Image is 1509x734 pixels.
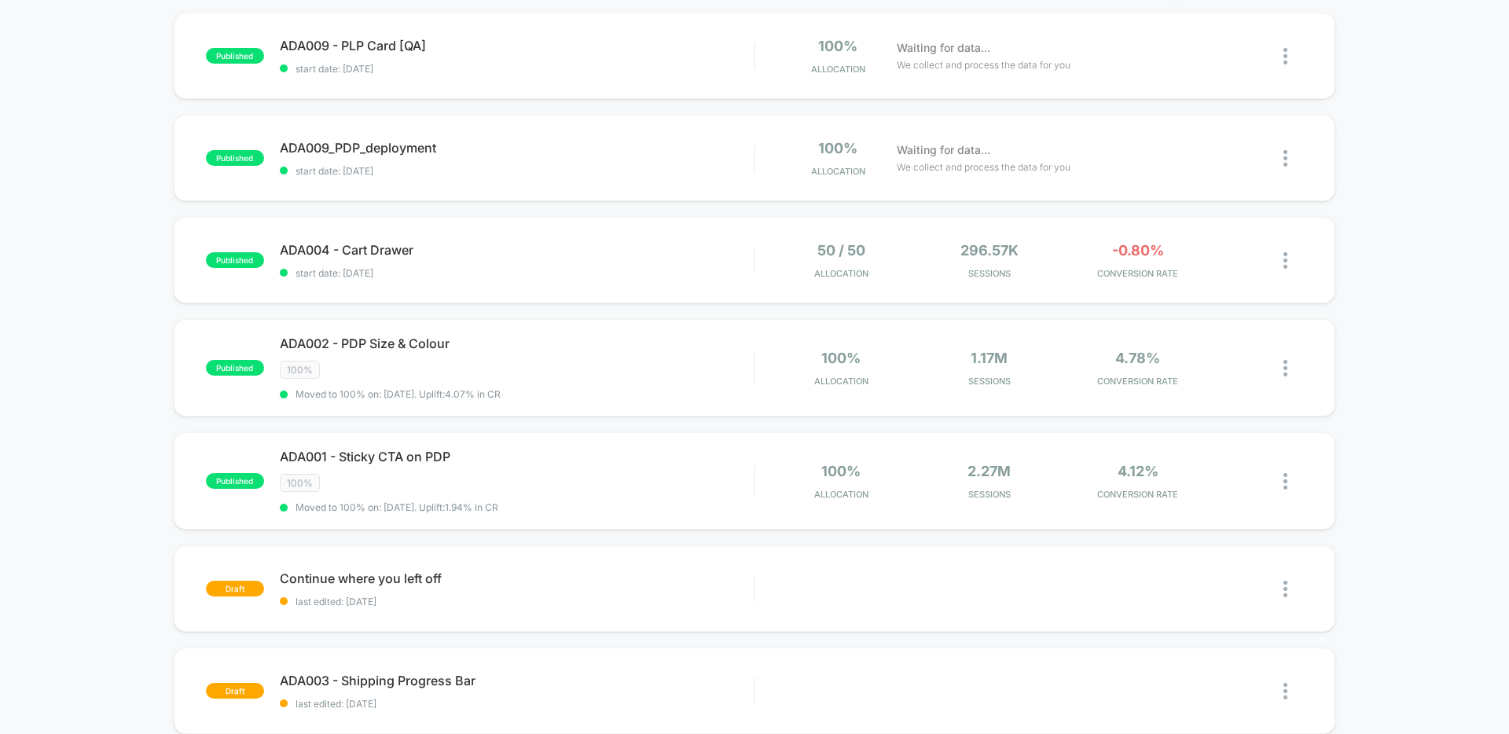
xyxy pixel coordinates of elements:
[296,501,498,513] span: Moved to 100% on: [DATE] . Uplift: 1.94% in CR
[1067,376,1208,387] span: CONVERSION RATE
[296,388,501,400] span: Moved to 100% on: [DATE] . Uplift: 4.07% in CR
[814,489,868,500] span: Allocation
[821,350,861,366] span: 100%
[206,150,264,166] span: published
[897,39,990,57] span: Waiting for data...
[1067,268,1208,279] span: CONVERSION RATE
[967,463,1011,479] span: 2.27M
[206,581,264,596] span: draft
[280,242,754,258] span: ADA004 - Cart Drawer
[280,140,754,156] span: ADA009_PDP_deployment
[1112,242,1164,259] span: -0.80%
[960,242,1019,259] span: 296.57k
[920,489,1060,500] span: Sessions
[818,38,857,54] span: 100%
[280,63,754,75] span: start date: [DATE]
[280,361,320,379] span: 100%
[1283,360,1287,376] img: close
[818,140,857,156] span: 100%
[206,683,264,699] span: draft
[814,376,868,387] span: Allocation
[206,48,264,64] span: published
[920,376,1060,387] span: Sessions
[897,160,1070,174] span: We collect and process the data for you
[1283,473,1287,490] img: close
[1283,48,1287,64] img: close
[1283,252,1287,269] img: close
[817,242,865,259] span: 50 / 50
[897,57,1070,72] span: We collect and process the data for you
[280,336,754,351] span: ADA002 - PDP Size & Colour
[280,673,754,688] span: ADA003 - Shipping Progress Bar
[897,141,990,159] span: Waiting for data...
[280,38,754,53] span: ADA009 - PLP Card [QA]
[811,166,865,177] span: Allocation
[280,474,320,492] span: 100%
[206,252,264,268] span: published
[1115,350,1160,366] span: 4.78%
[280,596,754,607] span: last edited: [DATE]
[280,571,754,586] span: Continue where you left off
[206,360,264,376] span: published
[1118,463,1158,479] span: 4.12%
[821,463,861,479] span: 100%
[1283,150,1287,167] img: close
[206,473,264,489] span: published
[814,268,868,279] span: Allocation
[280,165,754,177] span: start date: [DATE]
[1283,683,1287,699] img: close
[971,350,1008,366] span: 1.17M
[280,267,754,279] span: start date: [DATE]
[280,698,754,710] span: last edited: [DATE]
[920,268,1060,279] span: Sessions
[1067,489,1208,500] span: CONVERSION RATE
[280,449,754,464] span: ADA001 - Sticky CTA on PDP
[811,64,865,75] span: Allocation
[1283,581,1287,597] img: close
